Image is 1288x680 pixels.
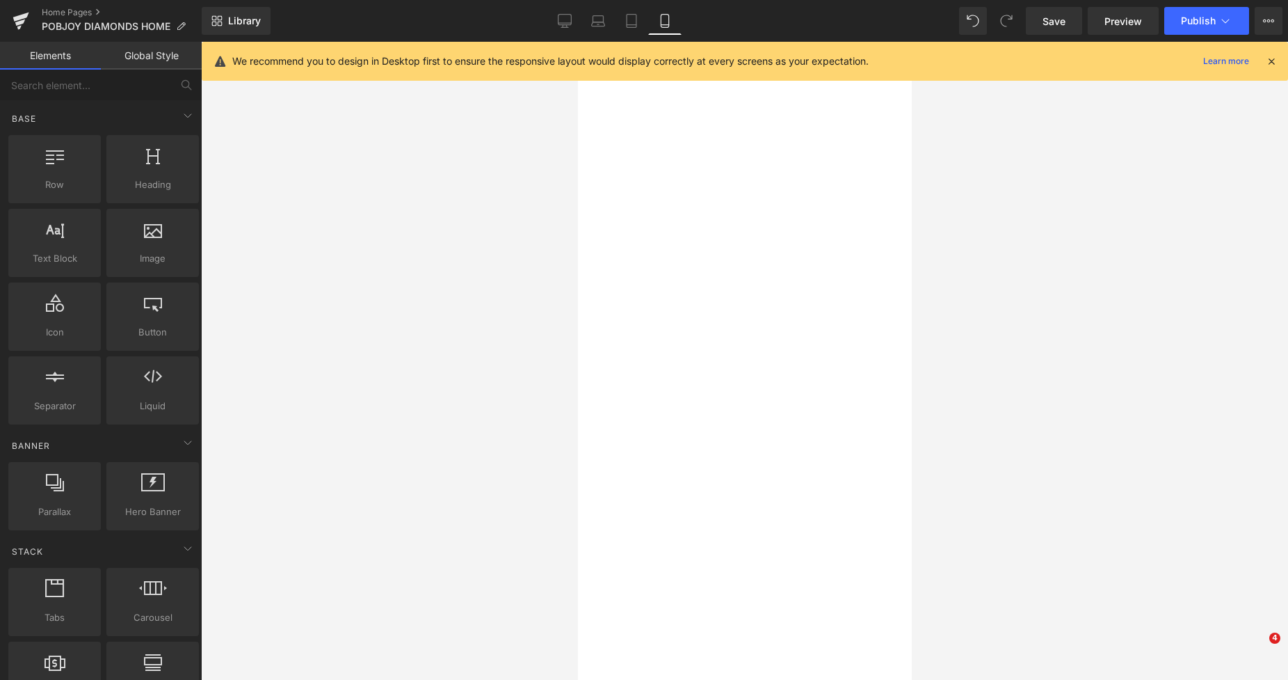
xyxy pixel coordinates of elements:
[1164,7,1249,35] button: Publish
[615,7,648,35] a: Tablet
[1198,53,1255,70] a: Learn more
[228,15,261,27] span: Library
[1181,15,1216,26] span: Publish
[111,610,195,625] span: Carousel
[42,7,202,18] a: Home Pages
[13,505,97,519] span: Parallax
[13,251,97,266] span: Text Block
[1104,14,1142,29] span: Preview
[13,177,97,192] span: Row
[581,7,615,35] a: Laptop
[111,325,195,340] span: Button
[13,610,97,625] span: Tabs
[202,7,271,35] a: New Library
[111,399,195,413] span: Liquid
[232,54,869,69] p: We recommend you to design in Desktop first to ensure the responsive layout would display correct...
[548,7,581,35] a: Desktop
[111,177,195,192] span: Heading
[10,545,45,558] span: Stack
[1088,7,1159,35] a: Preview
[111,505,195,519] span: Hero Banner
[101,42,202,70] a: Global Style
[648,7,682,35] a: Mobile
[13,325,97,340] span: Icon
[1269,633,1280,644] span: 4
[959,7,987,35] button: Undo
[13,399,97,413] span: Separator
[10,439,51,452] span: Banner
[111,251,195,266] span: Image
[1241,633,1274,666] iframe: Intercom live chat
[992,7,1020,35] button: Redo
[10,112,38,125] span: Base
[1255,7,1282,35] button: More
[42,21,170,32] span: POBJOY DIAMONDS HOME
[1043,14,1065,29] span: Save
